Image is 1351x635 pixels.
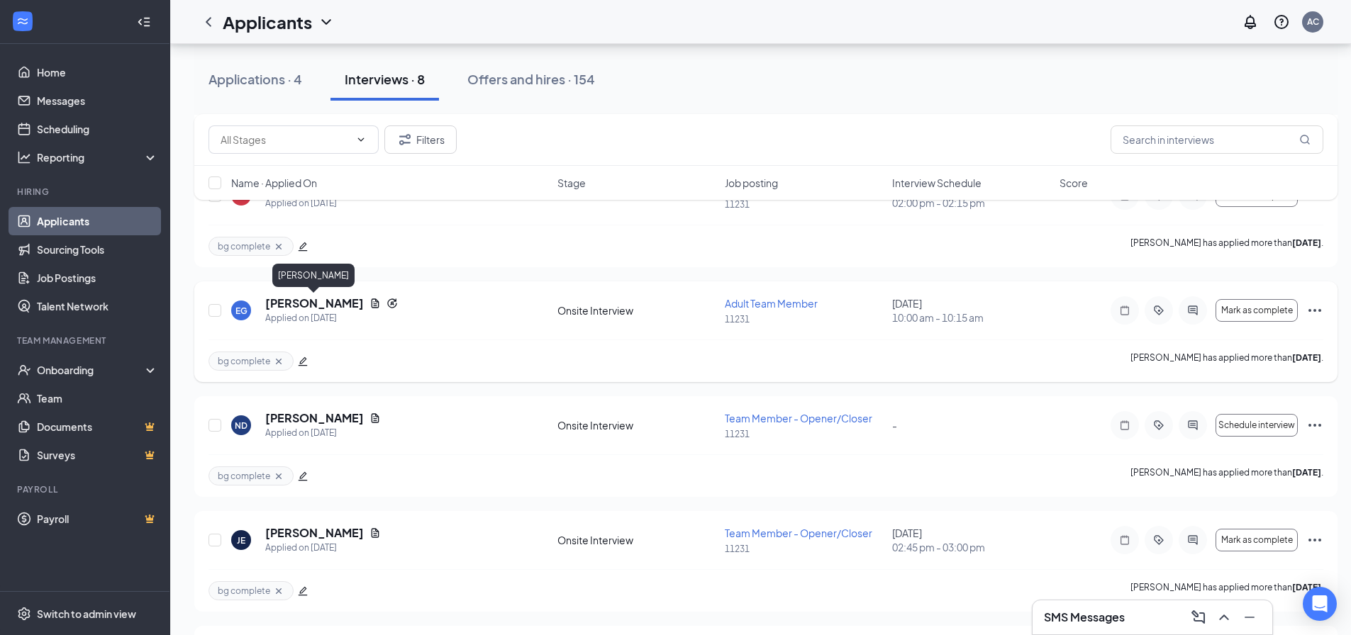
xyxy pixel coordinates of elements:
span: Interview Schedule [892,176,982,190]
span: Stage [557,176,586,190]
p: [PERSON_NAME] has applied more than . [1130,466,1323,485]
a: DocumentsCrown [37,412,158,441]
span: edit [298,356,308,366]
div: Applied on [DATE] [265,311,398,325]
div: Onsite Interview [557,533,716,547]
p: [PERSON_NAME] has applied more than . [1130,352,1323,371]
span: Mark as complete [1221,535,1293,545]
b: [DATE] [1292,467,1321,478]
svg: Analysis [17,150,31,164]
div: [DATE] [892,296,1051,325]
h3: SMS Messages [1044,609,1125,625]
svg: Reapply [387,298,398,309]
div: JE [237,534,245,546]
span: edit [298,242,308,252]
span: - [892,419,897,432]
svg: Ellipses [1306,417,1323,434]
h5: [PERSON_NAME] [265,410,364,426]
svg: ChevronUp [1216,609,1233,626]
button: Mark as complete [1216,299,1298,322]
p: 11231 [725,428,884,440]
button: Schedule interview [1216,414,1298,437]
svg: ActiveChat [1184,305,1201,316]
p: 11231 [725,313,884,325]
div: Offers and hires · 154 [467,70,595,88]
svg: Minimize [1241,609,1258,626]
div: Open Intercom Messenger [1303,587,1337,621]
div: Applied on [DATE] [265,426,381,440]
a: Applicants [37,207,158,235]
svg: ChevronDown [318,13,335,30]
span: edit [298,586,308,596]
div: EG [235,305,248,317]
span: bg complete [218,585,270,597]
span: Team Member - Opener/Closer [725,527,872,539]
a: Messages [37,86,158,115]
a: Home [37,58,158,86]
svg: ActiveTag [1150,305,1167,316]
svg: Note [1116,420,1133,431]
button: ComposeMessage [1187,606,1210,629]
svg: Cross [273,471,284,482]
svg: UserCheck [17,363,31,377]
p: [PERSON_NAME] has applied more than . [1130,581,1323,600]
div: Applications · 4 [209,70,302,88]
span: Adult Team Member [725,297,818,310]
svg: ActiveChat [1184,420,1201,431]
svg: ChevronDown [355,134,367,145]
svg: Cross [273,241,284,252]
a: PayrollCrown [37,505,158,533]
a: Team [37,384,158,412]
svg: MagnifyingGlass [1299,134,1311,145]
div: Reporting [37,150,159,164]
b: [DATE] [1292,582,1321,592]
svg: Note [1116,305,1133,316]
a: Sourcing Tools [37,235,158,264]
div: Onboarding [37,363,146,377]
a: SurveysCrown [37,441,158,469]
svg: Document [369,298,381,309]
svg: Cross [273,356,284,367]
svg: Collapse [137,15,151,29]
svg: ChevronLeft [200,13,217,30]
p: [PERSON_NAME] has applied more than . [1130,237,1323,256]
div: AC [1307,16,1319,28]
h5: [PERSON_NAME] [265,296,364,311]
span: bg complete [218,355,270,367]
span: Name · Applied On [231,176,317,190]
span: Job posting [725,176,778,190]
button: Mark as complete [1216,529,1298,551]
div: [DATE] [892,526,1051,554]
span: bg complete [218,240,270,252]
h5: [PERSON_NAME] [265,525,364,541]
span: Team Member - Opener/Closer [725,412,872,425]
div: Onsite Interview [557,418,716,432]
b: [DATE] [1292,352,1321,363]
div: Onsite Interview [557,303,716,317]
p: 11231 [725,543,884,555]
span: edit [298,471,308,481]
div: [PERSON_NAME] [272,264,355,287]
svg: Note [1116,534,1133,546]
svg: Notifications [1242,13,1259,30]
div: ND [235,420,248,432]
button: Minimize [1238,606,1261,629]
svg: QuestionInfo [1273,13,1290,30]
a: Job Postings [37,264,158,292]
span: 10:00 am - 10:15 am [892,310,1051,325]
input: All Stages [221,132,350,147]
div: Hiring [17,186,155,198]
div: Payroll [17,483,155,495]
svg: ActiveChat [1184,534,1201,546]
b: [DATE] [1292,237,1321,248]
span: bg complete [218,470,270,482]
div: Applied on [DATE] [265,541,381,555]
span: Schedule interview [1218,420,1295,430]
input: Search in interviews [1111,125,1323,154]
span: Score [1060,176,1088,190]
svg: ComposeMessage [1190,609,1207,626]
span: Mark as complete [1221,305,1293,315]
h1: Applicants [223,10,312,34]
div: Team Management [17,335,155,347]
